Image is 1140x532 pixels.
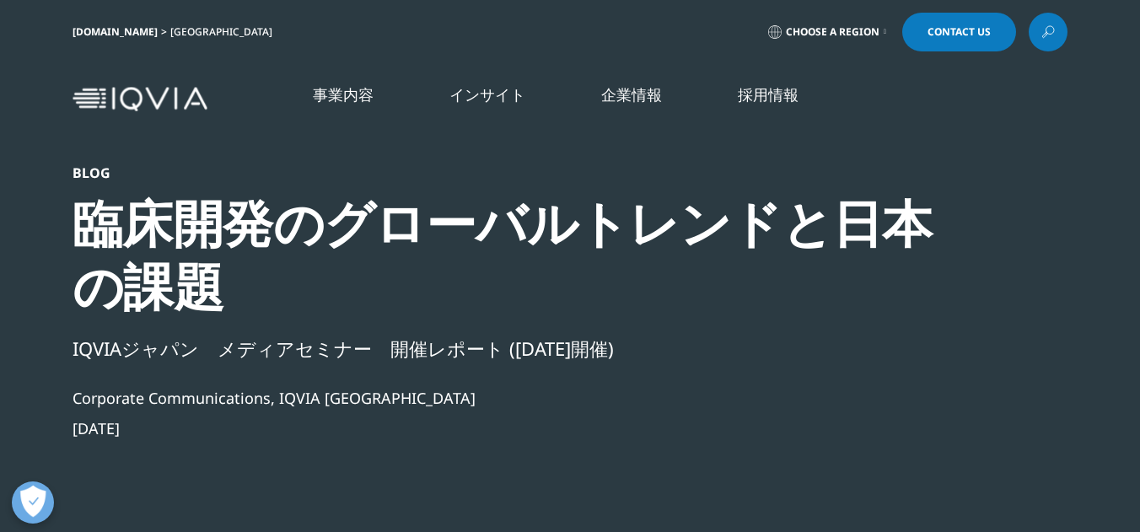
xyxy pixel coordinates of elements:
nav: Primary [214,59,1067,139]
div: [DATE] [73,418,976,438]
a: 採用情報 [738,84,799,105]
span: Choose a Region [786,25,879,39]
a: 企業情報 [601,84,662,105]
a: [DOMAIN_NAME] [73,24,158,39]
a: Contact Us [902,13,1016,51]
div: Blog [73,164,976,181]
a: インサイト [449,84,525,105]
button: 優先設定センターを開く [12,481,54,524]
div: [GEOGRAPHIC_DATA] [170,25,279,39]
span: Contact Us [928,27,991,37]
div: Corporate Communications, IQVIA [GEOGRAPHIC_DATA] [73,388,976,408]
div: IQVIAジャパン メディアセミナー 開催レポート ([DATE]開催) [73,334,976,363]
div: 臨床開発のグローバルトレンドと日本の課題 [73,191,976,318]
a: 事業内容 [313,84,374,105]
